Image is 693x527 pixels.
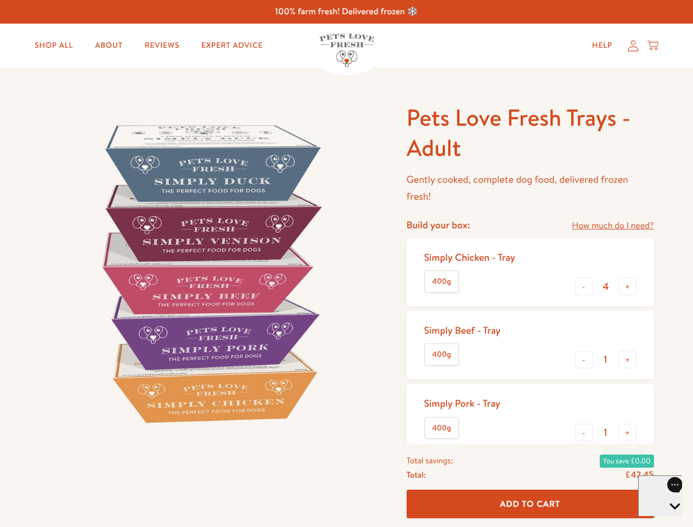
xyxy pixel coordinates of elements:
[425,271,458,292] label: 400g
[424,324,500,337] div: Simply Beef - Tray
[424,397,500,410] div: Simply Pork - Tray
[193,35,272,57] a: Expert Advice
[407,171,654,205] p: Gently cooked, complete dog food, delivered frozen fresh!
[40,103,380,444] img: Pets Love Fresh Trays - Adult
[626,469,654,481] span: £42.45
[425,418,458,439] label: 400g
[407,490,654,519] button: Add To Cart
[424,251,515,263] div: Simply Chicken - Tray
[583,35,621,57] a: Help
[26,35,82,57] a: Shop All
[575,278,593,295] button: -
[407,218,470,231] h4: Build your box:
[619,424,636,441] button: +
[575,424,593,441] button: -
[575,351,593,368] button: -
[86,35,131,57] a: About
[136,35,188,57] a: Reviews
[600,455,654,468] span: You save £0.00
[407,453,453,468] span: Total savings:
[407,103,654,162] h1: Pets Love Fresh Trays - Adult
[425,344,458,365] label: 400g
[500,498,560,509] span: Add To Cart
[572,218,653,233] a: How much do I need?
[619,351,636,368] button: +
[619,278,636,295] button: +
[638,475,682,516] iframe: Gorgias live chat messenger
[407,468,426,482] span: Total:
[319,33,374,67] img: Pets Love Fresh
